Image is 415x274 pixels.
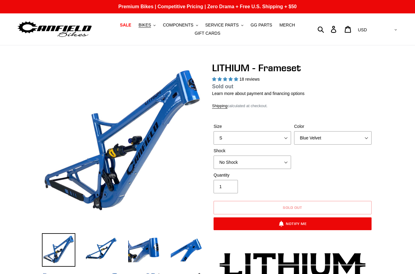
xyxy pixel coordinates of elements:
img: Load image into Gallery viewer, LITHIUM - Frameset [127,233,160,267]
label: Size [214,123,291,130]
a: Shipping [212,104,228,109]
span: GG PARTS [251,23,272,28]
span: Sold out [283,205,302,210]
span: MERCH [280,23,295,28]
span: SERVICE PARTS [205,23,238,28]
button: SERVICE PARTS [202,21,246,29]
label: Quantity [214,172,291,178]
label: Color [294,123,372,130]
span: BIKES [139,23,151,28]
div: calculated at checkout. [212,103,373,109]
img: LITHIUM - Frameset [43,63,202,222]
a: GIFT CARDS [192,29,224,37]
span: 5.00 stars [212,77,239,82]
span: GIFT CARDS [195,31,221,36]
span: Sold out [212,83,233,90]
img: Load image into Gallery viewer, LITHIUM - Frameset [84,233,118,267]
a: SALE [117,21,134,29]
h1: LITHIUM - Frameset [212,62,373,74]
span: 18 reviews [239,77,260,82]
label: Shock [214,148,291,154]
span: COMPONENTS [163,23,193,28]
a: Learn more about payment and financing options [212,91,304,96]
a: MERCH [276,21,298,29]
button: Notify Me [214,217,372,230]
a: GG PARTS [248,21,275,29]
span: SALE [120,23,131,28]
button: BIKES [135,21,159,29]
button: COMPONENTS [160,21,201,29]
img: Canfield Bikes [17,20,93,39]
img: Load image into Gallery viewer, LITHIUM - Frameset [170,233,203,267]
img: Load image into Gallery viewer, LITHIUM - Frameset [42,233,75,267]
button: Sold out [214,201,372,214]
